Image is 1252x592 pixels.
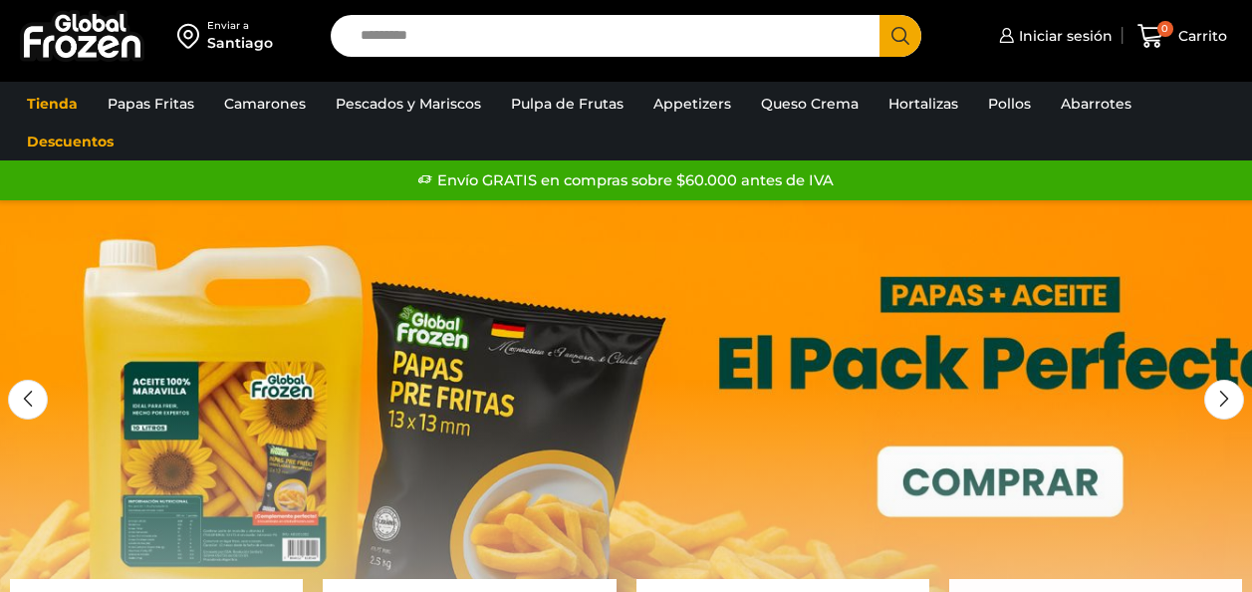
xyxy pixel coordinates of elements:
span: 0 [1157,21,1173,37]
a: Appetizers [643,85,741,123]
a: Camarones [214,85,316,123]
a: Pollos [978,85,1041,123]
span: Iniciar sesión [1014,26,1113,46]
a: Descuentos [17,123,124,160]
a: 0 Carrito [1132,13,1232,60]
a: Iniciar sesión [994,16,1113,56]
a: Abarrotes [1051,85,1141,123]
div: Next slide [1204,380,1244,420]
span: Carrito [1173,26,1227,46]
div: Enviar a [207,19,273,33]
a: Tienda [17,85,88,123]
div: Previous slide [8,380,48,420]
a: Pulpa de Frutas [501,85,633,123]
a: Papas Fritas [98,85,204,123]
a: Hortalizas [878,85,968,123]
img: address-field-icon.svg [177,19,207,53]
a: Queso Crema [751,85,869,123]
div: Santiago [207,33,273,53]
button: Search button [879,15,921,57]
a: Pescados y Mariscos [326,85,491,123]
